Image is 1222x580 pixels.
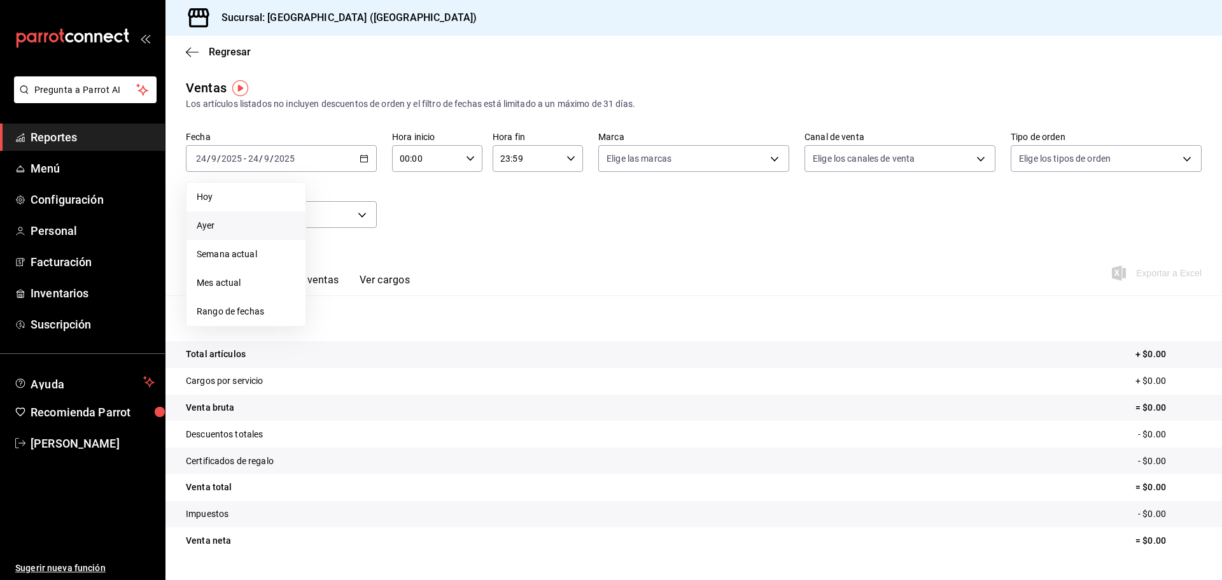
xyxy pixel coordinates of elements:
span: Recomienda Parrot [31,404,155,421]
span: - [244,153,246,164]
span: Inventarios [31,285,155,302]
span: Sugerir nueva función [15,562,155,575]
span: Elige las marcas [607,152,671,165]
button: Pregunta a Parrot AI [14,76,157,103]
p: = $0.00 [1135,534,1202,548]
span: Semana actual [197,248,295,261]
span: Personal [31,222,155,239]
p: Cargos por servicio [186,374,263,388]
img: Tooltip marker [232,80,248,96]
button: Ver cargos [360,274,411,295]
span: Rango de fechas [197,305,295,318]
p: - $0.00 [1138,455,1202,468]
input: -- [195,153,207,164]
span: Hoy [197,190,295,204]
span: Ayer [197,219,295,232]
div: navigation tabs [206,274,410,295]
span: Regresar [209,46,251,58]
p: = $0.00 [1135,481,1202,494]
p: Impuestos [186,507,228,521]
span: / [207,153,211,164]
input: ---- [274,153,295,164]
p: - $0.00 [1138,428,1202,441]
span: Suscripción [31,316,155,333]
p: + $0.00 [1135,374,1202,388]
p: Certificados de regalo [186,455,274,468]
input: -- [211,153,217,164]
span: Menú [31,160,155,177]
label: Canal de venta [804,132,995,141]
span: / [270,153,274,164]
label: Hora inicio [392,132,482,141]
label: Marca [598,132,789,141]
p: - $0.00 [1138,507,1202,521]
p: Venta bruta [186,401,234,414]
input: ---- [221,153,242,164]
button: open_drawer_menu [140,33,150,43]
h3: Sucursal: [GEOGRAPHIC_DATA] ([GEOGRAPHIC_DATA]) [211,10,477,25]
p: Total artículos [186,348,246,361]
span: / [217,153,221,164]
label: Tipo de orden [1011,132,1202,141]
span: Facturación [31,253,155,271]
input: -- [263,153,270,164]
span: Ayuda [31,374,138,390]
label: Fecha [186,132,377,141]
span: Elige los tipos de orden [1019,152,1111,165]
p: Venta total [186,481,232,494]
span: / [259,153,263,164]
input: -- [248,153,259,164]
button: Ver ventas [289,274,339,295]
a: Pregunta a Parrot AI [9,92,157,106]
div: Los artículos listados no incluyen descuentos de orden y el filtro de fechas está limitado a un m... [186,97,1202,111]
span: Elige los canales de venta [813,152,915,165]
span: Mes actual [197,276,295,290]
p: Venta neta [186,534,231,548]
p: = $0.00 [1135,401,1202,414]
span: [PERSON_NAME] [31,435,155,452]
p: Resumen [186,311,1202,326]
span: Configuración [31,191,155,208]
label: Hora fin [493,132,583,141]
p: Descuentos totales [186,428,263,441]
button: Regresar [186,46,251,58]
span: Pregunta a Parrot AI [34,83,137,97]
p: + $0.00 [1135,348,1202,361]
div: Ventas [186,78,227,97]
span: Reportes [31,129,155,146]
